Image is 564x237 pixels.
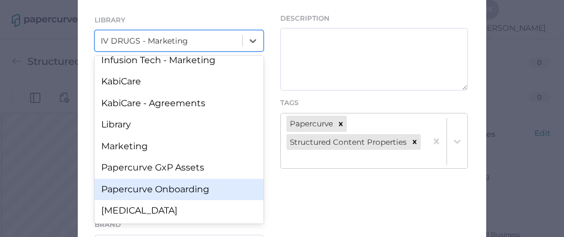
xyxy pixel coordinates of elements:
[280,98,299,107] span: Tags
[101,35,188,47] div: IV DRUGS - Marketing
[214,6,232,23] button: Pins
[218,10,228,20] img: default-pin.svg
[294,10,304,20] img: default-sign.svg
[101,10,117,20] input: Set zoom
[95,157,264,178] div: Papercurve GxP Assets
[161,10,171,20] img: default-plus.svg
[243,6,261,23] button: Shapes
[55,6,73,23] button: View Controls
[30,10,40,20] img: default-leftsidepanel.svg
[290,6,308,23] button: Signatures
[323,10,333,20] img: default-select.svg
[95,220,121,229] span: Brand
[138,7,156,22] button: Zoom out
[185,6,203,23] button: Pan
[359,6,377,23] button: Search
[125,12,130,17] img: chevron.svg
[59,10,69,20] img: default-viewcontrols.svg
[319,6,337,23] button: Select
[117,10,123,19] span: %
[280,13,468,23] span: Description
[95,50,264,71] div: Infusion Tech - Marketing
[142,10,152,20] img: default-minus.svg
[95,93,264,114] div: KabiCare - Agreements
[286,116,335,131] div: Papercurve
[363,10,373,20] img: default-magnifying-glass.svg
[157,7,175,22] button: Zoom in
[95,71,264,92] div: KabiCare
[119,7,137,22] button: Zoom Controls
[95,114,264,135] div: Library
[247,10,257,20] img: shapes-icon.svg
[95,16,125,24] span: LIBRARY
[95,179,264,200] div: Papercurve Onboarding
[26,6,44,23] button: Panel
[189,10,199,20] img: default-pan.svg
[286,134,408,150] div: Structured Content Properties
[95,136,264,157] div: Marketing
[95,200,264,221] div: [MEDICAL_DATA]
